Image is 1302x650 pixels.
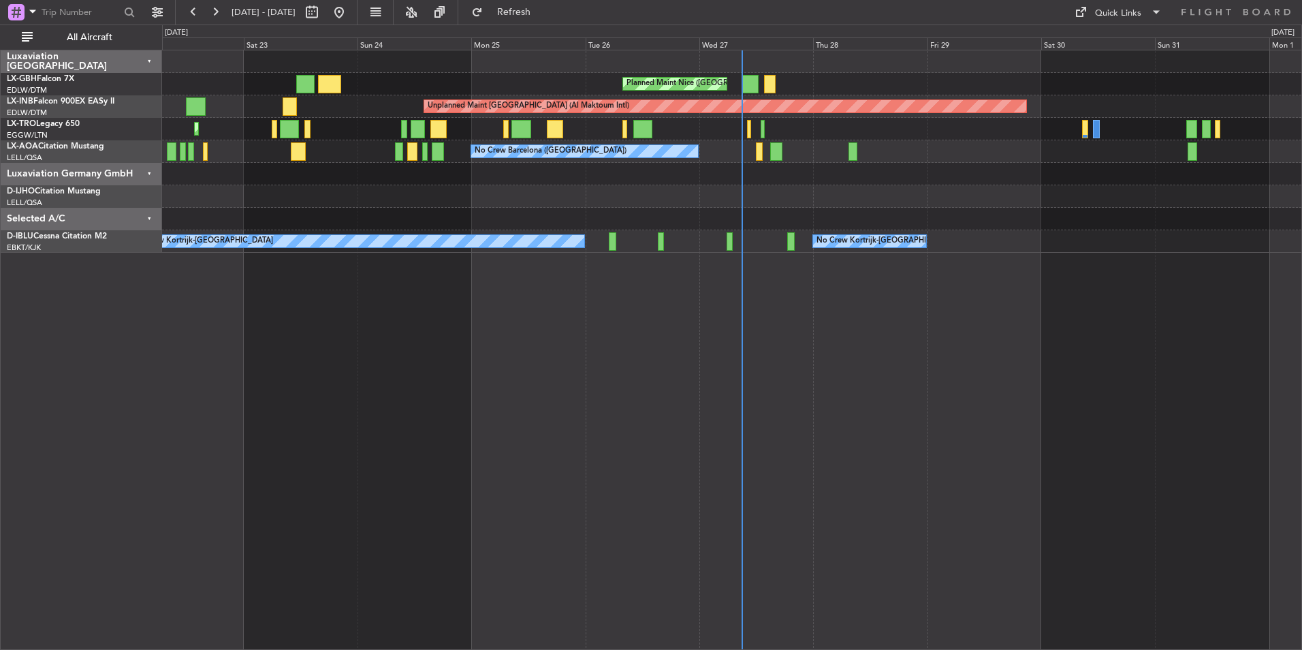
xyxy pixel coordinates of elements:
div: Thu 28 [813,37,927,50]
div: Quick Links [1095,7,1141,20]
span: Refresh [486,7,543,17]
div: Tue 26 [586,37,699,50]
span: LX-AOA [7,142,38,151]
a: LELL/QSA [7,198,42,208]
div: Sat 30 [1041,37,1155,50]
span: [DATE] - [DATE] [232,6,296,18]
div: [DATE] [1271,27,1295,39]
span: All Aircraft [35,33,144,42]
div: Unplanned Maint [GEOGRAPHIC_DATA] (Al Maktoum Intl) [428,96,629,117]
a: EBKT/KJK [7,243,41,253]
div: Fri 22 [129,37,243,50]
span: LX-INB [7,97,33,106]
div: Wed 27 [699,37,813,50]
div: No Crew Kortrijk-[GEOGRAPHIC_DATA] [133,231,273,251]
button: All Aircraft [15,27,148,48]
div: No Crew Kortrijk-[GEOGRAPHIC_DATA] [816,231,957,251]
div: Sun 24 [358,37,471,50]
span: LX-TRO [7,120,36,128]
a: EGGW/LTN [7,130,48,140]
a: EDLW/DTM [7,85,47,95]
div: No Crew Barcelona ([GEOGRAPHIC_DATA]) [475,141,626,161]
div: Sat 23 [244,37,358,50]
a: LX-TROLegacy 650 [7,120,80,128]
span: D-IBLU [7,232,33,241]
a: LELL/QSA [7,153,42,163]
div: [DATE] [165,27,188,39]
div: Planned Maint Nice ([GEOGRAPHIC_DATA]) [626,74,778,94]
div: Mon 25 [471,37,585,50]
a: D-IJHOCitation Mustang [7,187,101,196]
a: D-IBLUCessna Citation M2 [7,232,107,241]
button: Refresh [465,1,547,23]
span: LX-GBH [7,75,37,83]
a: LX-GBHFalcon 7X [7,75,74,83]
a: LX-INBFalcon 900EX EASy II [7,97,114,106]
button: Quick Links [1068,1,1169,23]
div: Fri 29 [927,37,1041,50]
div: Sun 31 [1155,37,1269,50]
a: EDLW/DTM [7,108,47,118]
span: D-IJHO [7,187,35,196]
a: LX-AOACitation Mustang [7,142,104,151]
input: Trip Number [42,2,120,22]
